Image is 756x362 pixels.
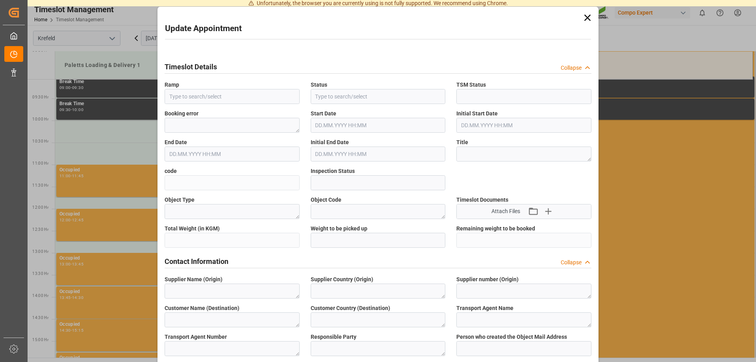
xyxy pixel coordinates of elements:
span: Responsible Party [311,333,356,341]
div: Collapse [561,64,582,72]
span: Transport Agent Name [456,304,513,312]
span: Timeslot Documents [456,196,508,204]
span: Attach Files [491,207,520,215]
input: DD.MM.YYYY HH:MM [456,118,591,133]
span: Object Type [165,196,195,204]
span: Initial Start Date [456,110,498,118]
span: Remaining weight to be booked [456,225,535,233]
span: Inspection Status [311,167,355,175]
span: Person who created the Object Mail Address [456,333,567,341]
input: Type to search/select [165,89,300,104]
span: Ramp [165,81,179,89]
span: Supplier Name (Origin) [165,275,222,284]
div: Collapse [561,258,582,267]
span: End Date [165,138,187,147]
span: Total Weight (in KGM) [165,225,220,233]
span: Transport Agent Number [165,333,227,341]
span: Customer Country (Destination) [311,304,390,312]
h2: Timeslot Details [165,61,217,72]
span: Supplier Country (Origin) [311,275,373,284]
h2: Update Appointment [165,22,242,35]
span: Start Date [311,110,336,118]
input: DD.MM.YYYY HH:MM [311,147,446,162]
span: Booking error [165,110,198,118]
input: Type to search/select [311,89,446,104]
input: DD.MM.YYYY HH:MM [165,147,300,162]
span: code [165,167,177,175]
span: Title [456,138,468,147]
span: TSM Status [456,81,486,89]
span: Status [311,81,327,89]
span: Initial End Date [311,138,349,147]
h2: Contact Information [165,256,228,267]
span: Object Code [311,196,341,204]
span: Weight to be picked up [311,225,367,233]
span: Customer Name (Destination) [165,304,239,312]
input: DD.MM.YYYY HH:MM [311,118,446,133]
span: Supplier number (Origin) [456,275,519,284]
